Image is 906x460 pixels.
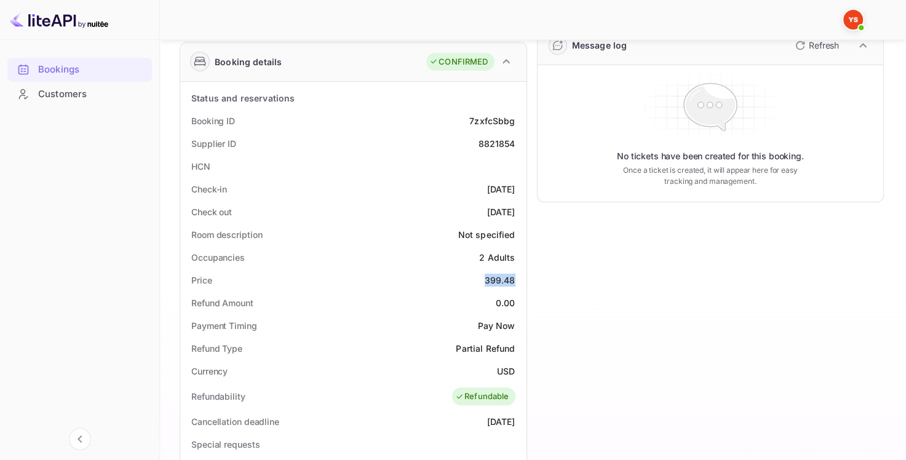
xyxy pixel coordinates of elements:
div: Room description [191,228,262,241]
div: HCN [191,160,210,173]
button: Refresh [788,36,844,55]
div: Booking ID [191,114,235,127]
div: [DATE] [487,415,515,428]
div: 399.48 [485,274,515,287]
div: Special requests [191,438,260,451]
div: CONFIRMED [429,56,488,68]
div: [DATE] [487,205,515,218]
div: Currency [191,365,228,378]
div: Supplier ID [191,137,236,150]
div: Status and reservations [191,92,295,105]
div: 0.00 [496,296,515,309]
div: Price [191,274,212,287]
div: Payment Timing [191,319,257,332]
div: 7zxfcSbbg [469,114,515,127]
div: Check out [191,205,232,218]
div: Check-in [191,183,227,196]
div: Customers [38,87,146,101]
p: Once a ticket is created, it will appear here for easy tracking and management. [618,165,803,187]
div: Customers [7,82,152,106]
img: Yandex Support [843,10,863,30]
div: Refund Type [191,342,242,355]
img: LiteAPI logo [10,10,108,30]
a: Customers [7,82,152,105]
a: Bookings [7,58,152,81]
div: Refundability [191,390,245,403]
div: Refund Amount [191,296,253,309]
p: Refresh [809,39,839,52]
p: No tickets have been created for this booking. [617,150,804,162]
div: [DATE] [487,183,515,196]
div: Pay Now [477,319,515,332]
button: Collapse navigation [69,428,91,450]
div: Partial Refund [456,342,515,355]
div: Booking details [215,55,282,68]
div: Bookings [38,63,146,77]
div: Not specified [458,228,515,241]
div: USD [497,365,515,378]
div: 2 Adults [479,251,515,264]
div: Message log [572,39,627,52]
div: Cancellation deadline [191,415,279,428]
div: 8821854 [478,137,515,150]
div: Refundable [455,391,509,403]
div: Bookings [7,58,152,82]
div: Occupancies [191,251,245,264]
